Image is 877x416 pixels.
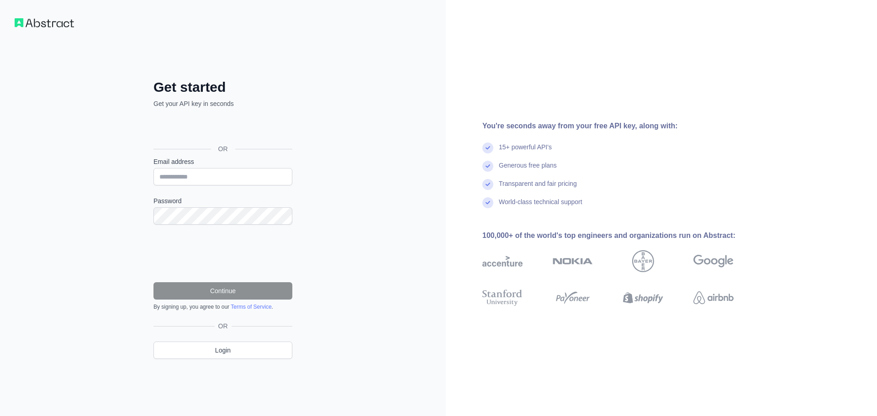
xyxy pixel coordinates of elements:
label: Email address [153,157,292,166]
img: Workflow [15,18,74,27]
img: payoneer [553,288,593,308]
img: check mark [482,161,493,172]
img: check mark [482,179,493,190]
div: World-class technical support [499,197,582,216]
img: nokia [553,250,593,272]
a: Login [153,342,292,359]
img: shopify [623,288,663,308]
img: stanford university [482,288,523,308]
div: Generous free plans [499,161,557,179]
span: OR [215,321,232,331]
div: Transparent and fair pricing [499,179,577,197]
img: check mark [482,197,493,208]
iframe: reCAPTCHA [153,236,292,271]
img: accenture [482,250,523,272]
p: Get your API key in seconds [153,99,292,108]
img: check mark [482,142,493,153]
img: google [693,250,734,272]
img: airbnb [693,288,734,308]
iframe: Sign in with Google Button [149,118,295,138]
a: Terms of Service [231,304,271,310]
button: Continue [153,282,292,300]
h2: Get started [153,79,292,95]
img: bayer [632,250,654,272]
div: 100,000+ of the world's top engineers and organizations run on Abstract: [482,230,763,241]
div: 15+ powerful API's [499,142,552,161]
label: Password [153,196,292,205]
span: OR [211,144,235,153]
div: By signing up, you agree to our . [153,303,292,311]
div: You're seconds away from your free API key, along with: [482,121,763,132]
